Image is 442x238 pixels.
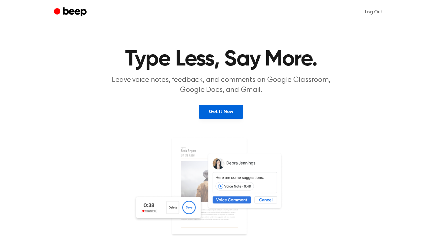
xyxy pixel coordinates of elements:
a: Get It Now [199,105,243,119]
a: Log Out [359,5,388,19]
a: Beep [54,6,88,18]
h1: Type Less, Say More. [66,49,376,70]
p: Leave voice notes, feedback, and comments on Google Classroom, Google Docs, and Gmail. [105,75,337,95]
